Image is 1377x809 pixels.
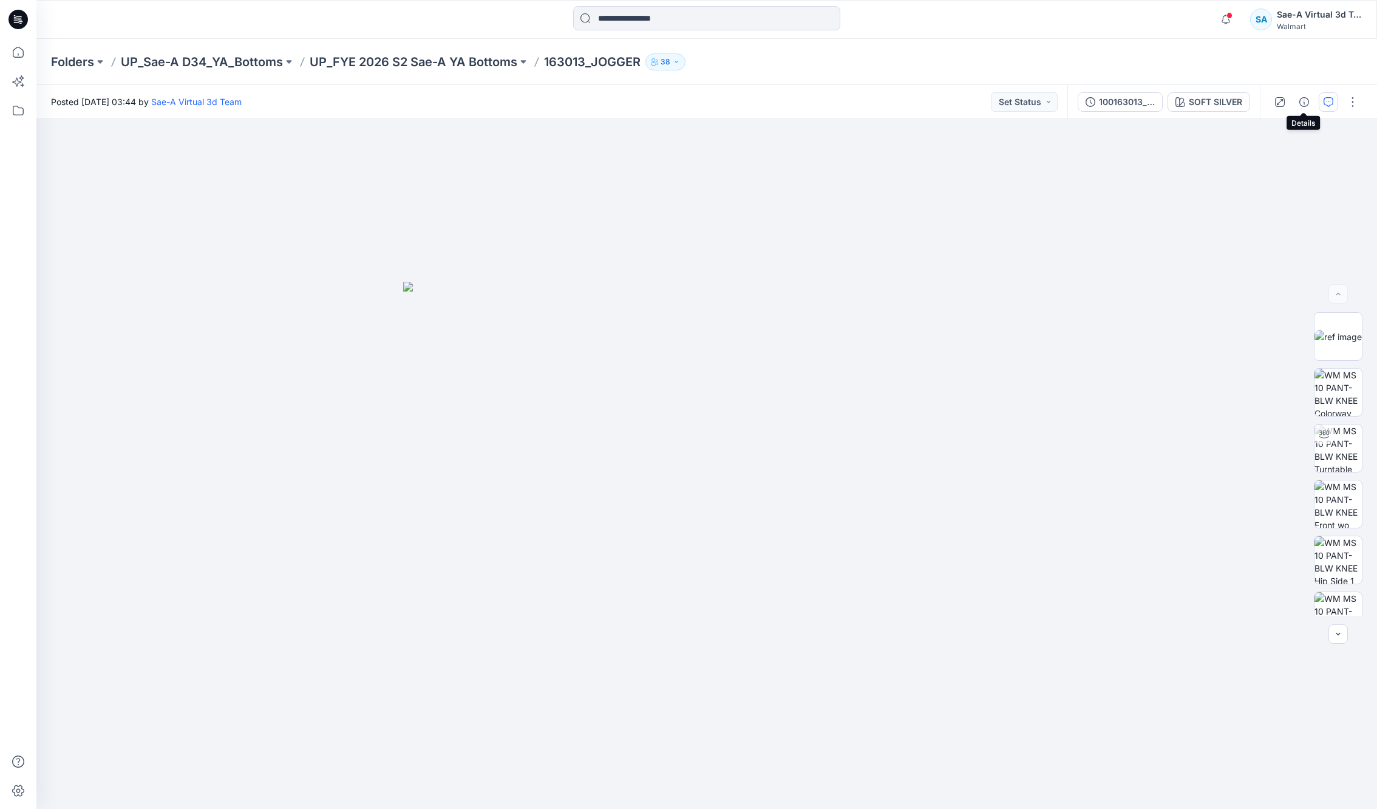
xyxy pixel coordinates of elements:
img: WM MS 10 PANT-BLW KNEE Hip Side 1 wo Avatar [1314,536,1362,584]
img: WM MS 10 PANT-BLW KNEE Front wo Avatar [1314,480,1362,528]
img: ref image [1314,330,1362,343]
div: Sae-A Virtual 3d Team [1277,7,1362,22]
div: 100163013_ADM_JOGGER [1099,95,1155,109]
img: WM MS 10 PANT-BLW KNEE Back wo Avatar [1314,592,1362,640]
div: Walmart [1277,22,1362,31]
p: 38 [661,55,670,69]
a: Folders [51,53,94,70]
div: SA [1250,9,1272,30]
a: UP_Sae-A D34_YA_Bottoms [121,53,283,70]
div: SOFT SILVER [1189,95,1242,109]
button: 100163013_ADM_JOGGER [1078,92,1163,112]
a: Sae-A Virtual 3d Team [151,97,242,107]
button: Details [1294,92,1314,112]
span: Posted [DATE] 03:44 by [51,95,242,108]
button: SOFT SILVER [1168,92,1250,112]
img: WM MS 10 PANT-BLW KNEE Colorway wo Avatar [1314,369,1362,416]
a: UP_FYE 2026 S2 Sae-A YA Bottoms [310,53,517,70]
button: 38 [645,53,685,70]
img: eyJhbGciOiJIUzI1NiIsImtpZCI6IjAiLCJzbHQiOiJzZXMiLCJ0eXAiOiJKV1QifQ.eyJkYXRhIjp7InR5cGUiOiJzdG9yYW... [403,282,1010,809]
p: 163013_JOGGER [544,53,641,70]
img: WM MS 10 PANT-BLW KNEE Turntable with Avatar [1314,425,1362,472]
